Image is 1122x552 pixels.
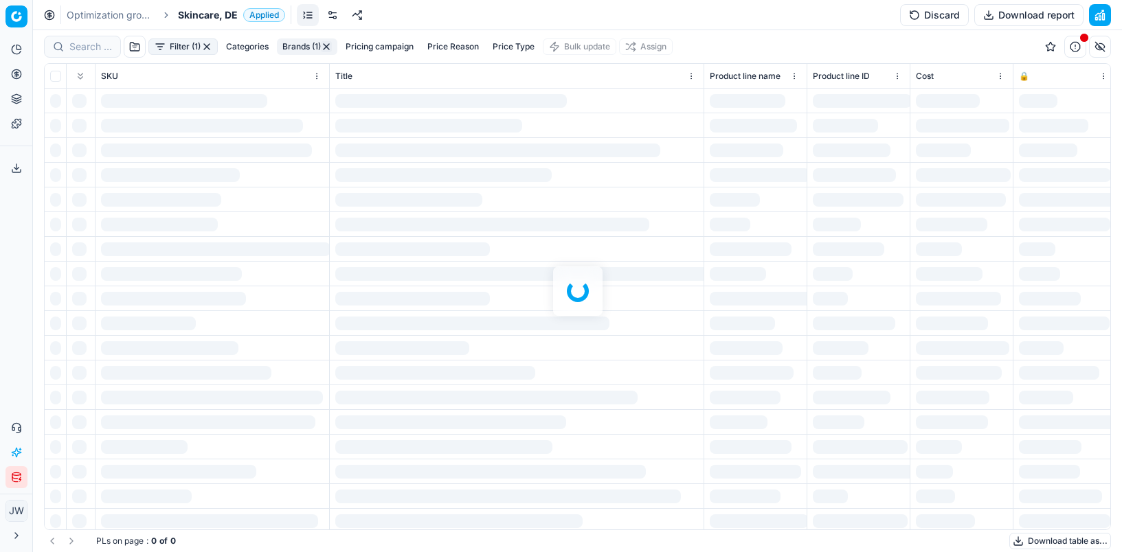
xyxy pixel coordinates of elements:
[178,8,238,22] span: Skincare, DE
[900,4,969,26] button: Discard
[67,8,285,22] nav: breadcrumb
[974,4,1084,26] button: Download report
[243,8,285,22] span: Applied
[178,8,285,22] span: Skincare, DEApplied
[6,501,27,521] span: JW
[67,8,155,22] a: Optimization groups
[5,500,27,522] button: JW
